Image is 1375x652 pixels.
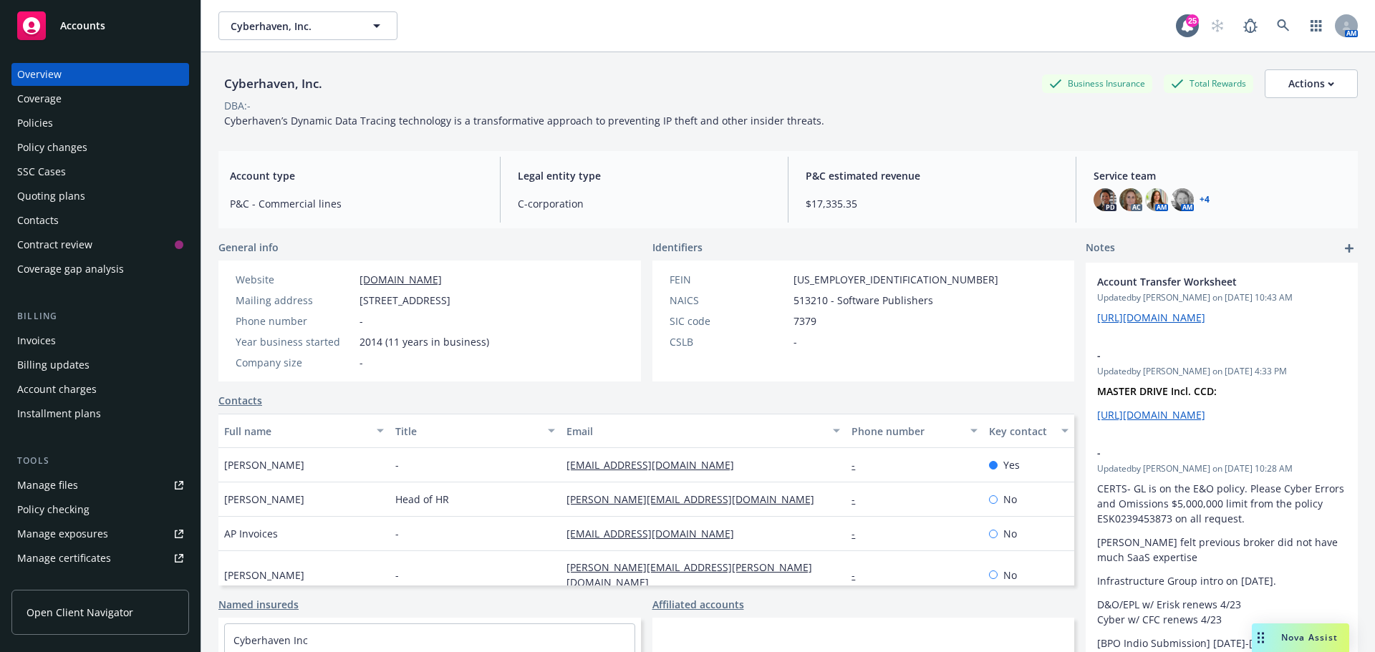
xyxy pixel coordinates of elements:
div: Total Rewards [1164,74,1253,92]
div: Manage files [17,474,78,497]
a: Report a Bug [1236,11,1265,40]
div: Policy changes [17,136,87,159]
span: Cyberhaven, Inc. [231,19,354,34]
span: - [395,568,399,583]
div: Policy checking [17,498,90,521]
div: Contacts [17,209,59,232]
div: Tools [11,454,189,468]
button: Title [390,414,561,448]
span: - [1097,348,1309,363]
span: Service team [1094,168,1346,183]
div: Quoting plans [17,185,85,208]
div: Key contact [989,424,1053,439]
span: [PERSON_NAME] [224,568,304,583]
span: - [1097,445,1309,460]
button: Phone number [846,414,983,448]
div: Invoices [17,329,56,352]
span: 7379 [793,313,816,329]
a: Contacts [218,393,262,408]
a: [DOMAIN_NAME] [360,273,442,286]
a: [URL][DOMAIN_NAME] [1097,311,1205,324]
div: Business Insurance [1042,74,1152,92]
div: Phone number [236,313,354,329]
a: Contacts [11,209,189,232]
a: Policy checking [11,498,189,521]
a: Manage exposures [11,522,189,545]
div: CSLB [670,334,788,349]
div: Company size [236,355,354,370]
div: Installment plans [17,402,101,425]
a: [URL][DOMAIN_NAME] [1097,408,1205,422]
span: AP Invoices [224,526,278,541]
span: [STREET_ADDRESS] [360,293,450,308]
a: - [851,458,867,472]
a: Contract review [11,233,189,256]
a: Coverage gap analysis [11,258,189,281]
img: photo [1171,188,1194,211]
a: [EMAIL_ADDRESS][DOMAIN_NAME] [566,527,746,540]
div: Policies [17,112,53,135]
span: P&C - Commercial lines [230,196,483,211]
div: Billing updates [17,354,90,376]
button: Nova Assist [1252,623,1349,652]
a: Manage claims [11,571,189,594]
span: Updated by [PERSON_NAME] on [DATE] 10:43 AM [1097,291,1346,304]
span: Nova Assist [1281,631,1338,643]
a: [EMAIL_ADDRESS][DOMAIN_NAME] [566,458,746,472]
button: Key contact [983,414,1074,448]
div: Account Transfer WorksheetUpdatedby [PERSON_NAME] on [DATE] 10:43 AM[URL][DOMAIN_NAME] [1086,263,1358,336]
div: Manage exposures [17,522,108,545]
a: [PERSON_NAME][EMAIL_ADDRESS][PERSON_NAME][DOMAIN_NAME] [566,560,812,589]
a: Quoting plans [11,185,189,208]
span: Account Transfer Worksheet [1097,274,1309,289]
span: Head of HR [395,492,449,507]
div: SSC Cases [17,160,66,183]
span: [PERSON_NAME] [224,457,304,472]
div: Contract review [17,233,92,256]
button: Actions [1265,69,1358,98]
a: Manage files [11,474,189,497]
div: 25 [1186,14,1199,27]
a: Policies [11,112,189,135]
span: No [1003,526,1017,541]
span: Open Client Navigator [26,605,133,620]
span: Yes [1003,457,1020,472]
div: DBA: - [224,98,251,113]
a: Affiliated accounts [652,597,744,612]
p: CERTS- GL is on the E&O policy. Please Cyber Errors and Omissions $5,000,000 limit from the polic... [1097,481,1346,526]
span: P&C estimated revenue [806,168,1058,183]
span: No [1003,568,1017,583]
div: Phone number [851,424,961,439]
div: Account charges [17,378,97,401]
a: Accounts [11,6,189,46]
p: [PERSON_NAME] felt previous broker did not have much SaaS expertise [1097,535,1346,565]
span: 513210 - Software Publishers [793,293,933,308]
a: - [851,492,867,506]
a: Start snowing [1203,11,1232,40]
a: SSC Cases [11,160,189,183]
a: Policy changes [11,136,189,159]
div: NAICS [670,293,788,308]
span: Identifiers [652,240,703,255]
a: Coverage [11,87,189,110]
span: Updated by [PERSON_NAME] on [DATE] 10:28 AM [1097,462,1346,475]
button: Cyberhaven, Inc. [218,11,397,40]
div: Manage certificates [17,547,111,570]
span: $17,335.35 [806,196,1058,211]
span: 2014 (11 years in business) [360,334,489,349]
a: - [851,568,867,582]
span: [US_EMPLOYER_IDENTIFICATION_NUMBER] [793,272,998,287]
span: General info [218,240,279,255]
span: Accounts [60,20,105,31]
div: Overview [17,63,62,86]
div: Cyberhaven, Inc. [218,74,328,93]
span: Account type [230,168,483,183]
a: Account charges [11,378,189,401]
div: Email [566,424,824,439]
div: Manage claims [17,571,90,594]
span: No [1003,492,1017,507]
a: +4 [1200,195,1210,204]
a: Manage certificates [11,547,189,570]
div: Title [395,424,539,439]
